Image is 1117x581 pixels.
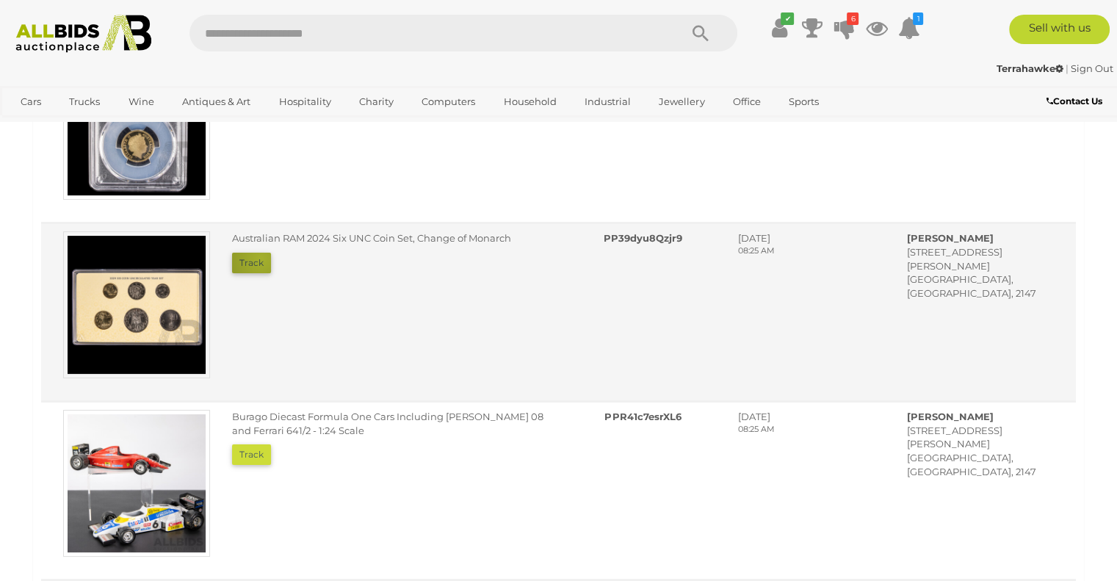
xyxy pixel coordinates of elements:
a: Sports [779,90,828,114]
div: [STREET_ADDRESS][PERSON_NAME] [GEOGRAPHIC_DATA], [GEOGRAPHIC_DATA], 2147 [896,231,1065,300]
div: [STREET_ADDRESS][PERSON_NAME] [GEOGRAPHIC_DATA], [GEOGRAPHIC_DATA], 2147 [896,410,1065,478]
a: 1 [897,15,919,41]
a: Hospitality [270,90,341,114]
a: [GEOGRAPHIC_DATA] [11,114,134,138]
span: | [1066,62,1069,74]
button: Track [232,253,271,273]
img: Burago Diecast Formula One Cars Including Williams FW 08 and Ferrari 641/2 - 1:24 Scale [63,410,210,557]
a: Jewellery [649,90,714,114]
a: Terrahawke [997,62,1066,74]
b: [PERSON_NAME] [907,232,994,244]
span: Burago Diecast Formula One Cars Including [PERSON_NAME] 08 and Ferrari 641/2 - 1:24 Scale [232,411,543,436]
a: Sign Out [1071,62,1113,74]
a: Trucks [59,90,109,114]
i: 1 [913,12,923,25]
button: Track [232,444,271,465]
a: Wine [119,90,164,114]
span: [DATE] [738,411,770,422]
a: Office [723,90,770,114]
a: Charity [350,90,403,114]
i: ✔ [781,12,794,25]
a: Household [494,90,566,114]
span: Australian RAM 2024 Six UNC Coin Set, Change of Monarch [232,232,511,244]
a: Computers [412,90,485,114]
i: 6 [847,12,858,25]
img: Australian 2019 Proof Two Dollar Coin, PCGS PR70 DCAM [63,54,210,201]
p: 08:25 AM [738,245,885,257]
a: Industrial [575,90,640,114]
a: Sell with us [1009,15,1110,44]
img: Australian RAM 2024 Six UNC Coin Set, Change of Monarch [63,231,210,378]
a: Contact Us [1046,93,1106,109]
b: Contact Us [1046,95,1102,107]
img: Allbids.com.au [8,15,159,53]
b: PP39dyu8Qzjr9 [604,232,682,244]
span: [DATE] [738,232,770,244]
button: Search [664,15,737,51]
a: 6 [833,15,855,41]
a: Cars [11,90,51,114]
strong: Terrahawke [997,62,1063,74]
a: Antiques & Art [173,90,260,114]
p: 08:25 AM [738,424,885,436]
a: ✔ [768,15,790,41]
b: PPR41c7esrXL6 [604,411,681,422]
b: [PERSON_NAME] [907,411,994,422]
